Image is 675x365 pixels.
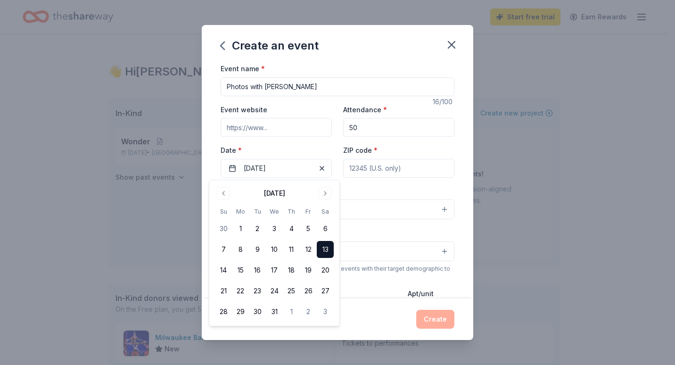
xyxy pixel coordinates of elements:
[283,207,300,216] th: Thursday
[232,303,249,320] button: 29
[266,303,283,320] button: 31
[343,146,378,155] label: ZIP code
[266,241,283,258] button: 10
[300,303,317,320] button: 2
[317,220,334,237] button: 6
[300,207,317,216] th: Friday
[215,241,232,258] button: 7
[232,262,249,279] button: 15
[221,64,265,74] label: Event name
[217,187,230,200] button: Go to previous month
[215,262,232,279] button: 14
[283,241,300,258] button: 11
[221,118,332,137] input: https://www...
[215,303,232,320] button: 28
[221,77,454,96] input: Spring Fundraiser
[249,207,266,216] th: Tuesday
[283,303,300,320] button: 1
[266,282,283,299] button: 24
[232,207,249,216] th: Monday
[249,241,266,258] button: 9
[317,241,334,258] button: 13
[232,220,249,237] button: 1
[300,282,317,299] button: 26
[215,220,232,237] button: 30
[283,220,300,237] button: 4
[343,159,454,178] input: 12345 (U.S. only)
[249,220,266,237] button: 2
[343,105,387,115] label: Attendance
[249,262,266,279] button: 16
[300,262,317,279] button: 19
[215,207,232,216] th: Sunday
[249,303,266,320] button: 30
[266,262,283,279] button: 17
[264,188,285,199] div: [DATE]
[221,146,332,155] label: Date
[221,159,332,178] button: [DATE]
[249,282,266,299] button: 23
[317,282,334,299] button: 27
[433,96,454,108] div: 16 /100
[300,220,317,237] button: 5
[300,241,317,258] button: 12
[266,220,283,237] button: 3
[266,207,283,216] th: Wednesday
[221,38,319,53] div: Create an event
[232,241,249,258] button: 8
[317,303,334,320] button: 3
[221,105,267,115] label: Event website
[317,262,334,279] button: 20
[343,118,454,137] input: 20
[317,207,334,216] th: Saturday
[319,187,332,200] button: Go to next month
[408,289,434,299] label: Apt/unit
[283,282,300,299] button: 25
[283,262,300,279] button: 18
[215,282,232,299] button: 21
[232,282,249,299] button: 22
